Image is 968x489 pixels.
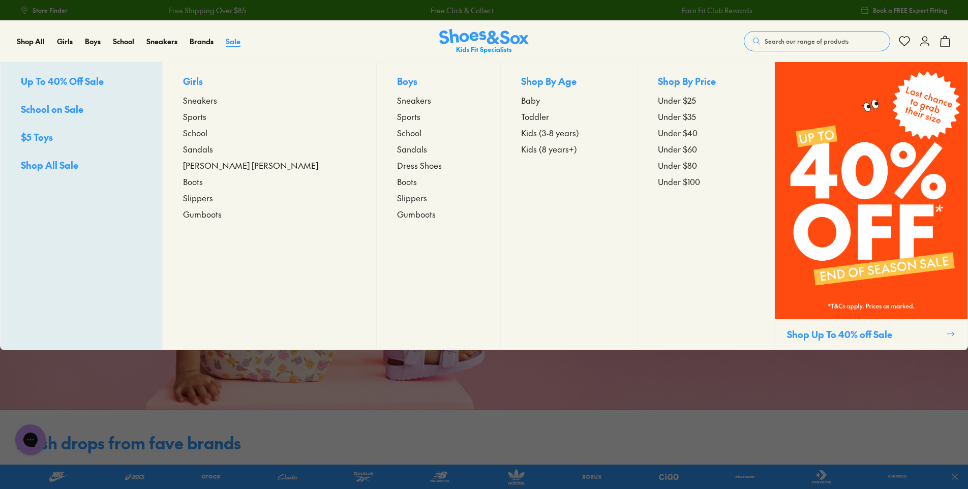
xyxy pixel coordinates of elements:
[21,102,142,118] a: School on Sale
[183,175,356,188] a: Boots
[57,36,73,47] a: Girls
[397,94,431,106] span: Sneakers
[397,208,480,220] a: Gumboots
[397,159,480,171] a: Dress Shoes
[108,5,186,16] a: Free Shipping Over $85
[183,208,222,220] span: Gumboots
[397,143,480,155] a: Sandals
[21,130,142,146] a: $5 Toys
[397,175,417,188] span: Boots
[397,127,480,139] a: School
[397,192,480,204] a: Slippers
[775,62,967,319] img: SNS_WEBASSETS_GRID_1080x1440_3.png
[20,1,68,19] a: Store Finder
[183,110,356,123] a: Sports
[658,175,700,188] span: Under $100
[146,36,177,46] span: Sneakers
[658,127,698,139] span: Under $40
[183,127,356,139] a: School
[190,36,214,46] span: Brands
[113,36,134,46] span: School
[521,94,540,106] span: Baby
[85,36,101,46] span: Boys
[183,94,356,106] a: Sneakers
[21,159,78,171] span: Shop All Sale
[183,143,213,155] span: Sandals
[183,208,356,220] a: Gumboots
[397,159,442,171] span: Dress Shoes
[774,62,967,350] a: Shop Up To 40% off Sale
[113,36,134,47] a: School
[658,94,696,106] span: Under $25
[521,143,617,155] a: Kids (8 years+)
[658,74,754,90] p: Shop By Price
[21,103,83,115] span: School on Sale
[521,94,617,106] a: Baby
[183,192,213,204] span: Slippers
[658,143,697,155] span: Under $60
[397,110,480,123] a: Sports
[190,36,214,47] a: Brands
[371,5,434,16] a: Free Click & Collect
[397,127,421,139] span: School
[658,110,754,123] a: Under $35
[183,94,217,106] span: Sneakers
[183,159,356,171] a: [PERSON_NAME] [PERSON_NAME]
[183,110,206,123] span: Sports
[621,5,692,16] a: Earn Fit Club Rewards
[521,110,617,123] a: Toddler
[85,36,101,47] a: Boys
[397,94,480,106] a: Sneakers
[183,159,318,171] span: [PERSON_NAME] [PERSON_NAME]
[658,143,754,155] a: Under $60
[17,36,45,47] a: Shop All
[397,208,436,220] span: Gumboots
[183,143,356,155] a: Sandals
[21,74,142,90] a: Up To 40% Off Sale
[21,131,53,143] span: $5 Toys
[10,421,51,459] iframe: Gorgias live chat messenger
[439,29,529,54] img: SNS_Logo_Responsive.svg
[21,75,104,87] span: Up To 40% Off Sale
[658,110,696,123] span: Under $35
[57,36,73,46] span: Girls
[658,127,754,139] a: Under $40
[397,192,427,204] span: Slippers
[521,143,577,155] span: Kids (8 years+)
[183,74,356,90] p: Girls
[521,110,549,123] span: Toddler
[17,36,45,46] span: Shop All
[765,37,849,46] span: Search our range of products
[521,127,579,139] span: Kids (3-8 years)
[658,159,754,171] a: Under $80
[397,110,420,123] span: Sports
[861,1,948,19] a: Book a FREE Expert Fitting
[183,127,207,139] span: School
[787,327,942,341] p: Shop Up To 40% off Sale
[658,94,754,106] a: Under $25
[226,36,240,46] span: Sale
[658,175,754,188] a: Under $100
[397,175,480,188] a: Boots
[744,31,890,51] button: Search our range of products
[21,158,142,174] a: Shop All Sale
[146,36,177,47] a: Sneakers
[658,159,697,171] span: Under $80
[226,36,240,47] a: Sale
[521,74,617,90] p: Shop By Age
[33,6,68,15] span: Store Finder
[873,6,948,15] span: Book a FREE Expert Fitting
[397,143,427,155] span: Sandals
[183,175,203,188] span: Boots
[397,74,480,90] p: Boys
[521,127,617,139] a: Kids (3-8 years)
[439,29,529,54] a: Shoes & Sox
[183,192,356,204] a: Slippers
